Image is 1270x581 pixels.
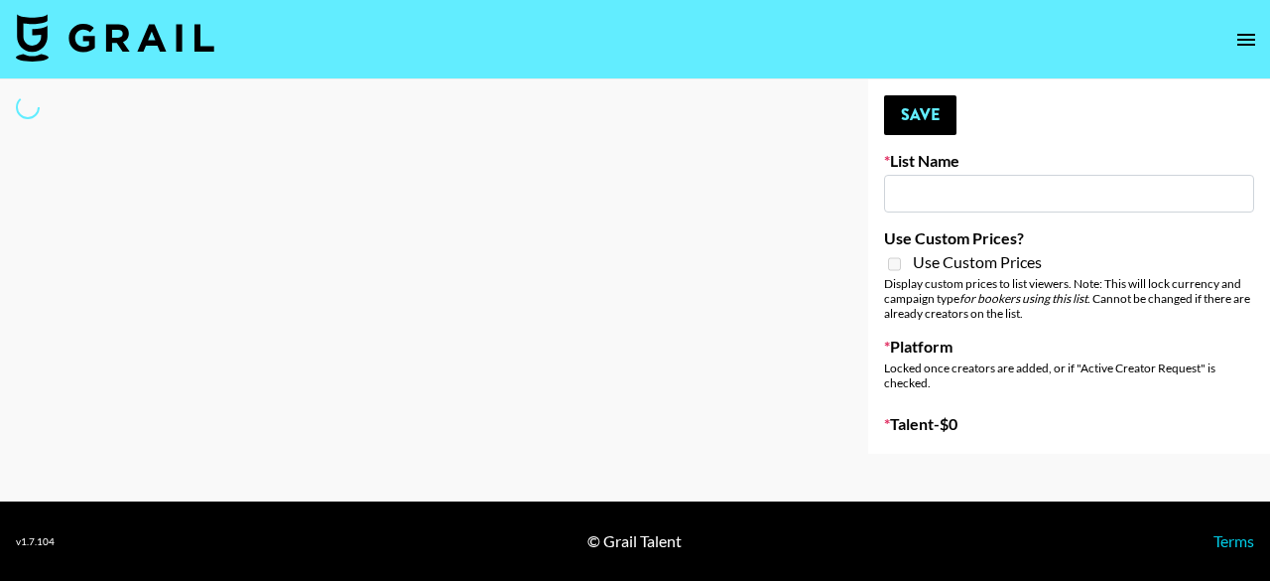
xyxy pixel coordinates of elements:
div: © Grail Talent [587,531,682,551]
div: v 1.7.104 [16,535,55,548]
button: open drawer [1226,20,1266,60]
a: Terms [1213,531,1254,550]
label: Talent - $ 0 [884,414,1254,434]
img: Grail Talent [16,14,214,62]
div: Display custom prices to list viewers. Note: This will lock currency and campaign type . Cannot b... [884,276,1254,321]
span: Use Custom Prices [913,252,1042,272]
label: Use Custom Prices? [884,228,1254,248]
em: for bookers using this list [959,291,1087,306]
div: Locked once creators are added, or if "Active Creator Request" is checked. [884,361,1254,390]
label: Platform [884,337,1254,357]
label: List Name [884,151,1254,171]
button: Save [884,95,956,135]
